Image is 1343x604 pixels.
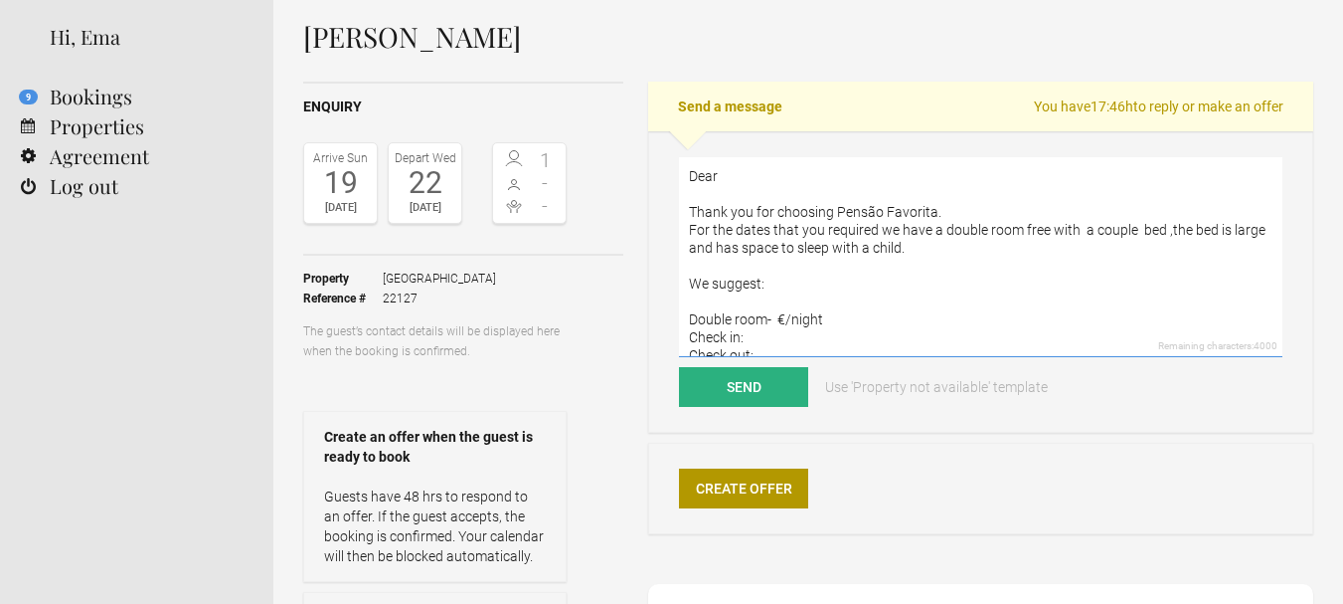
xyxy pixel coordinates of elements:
[394,198,456,218] div: [DATE]
[383,269,496,289] span: [GEOGRAPHIC_DATA]
[303,321,567,361] p: The guest’s contact details will be displayed here when the booking is confirmed.
[394,168,456,198] div: 22
[679,367,808,407] button: Send
[303,22,1313,52] h1: [PERSON_NAME]
[1091,99,1133,114] flynt-countdown: 17:46h
[303,269,383,289] strong: Property
[530,150,562,170] span: 1
[309,198,372,218] div: [DATE]
[50,22,244,52] div: Hi, Ema
[1034,97,1283,116] span: You have to reply or make an offer
[530,196,562,216] span: -
[530,173,562,193] span: -
[303,289,383,308] strong: Reference #
[383,289,496,308] span: 22127
[394,148,456,168] div: Depart Wed
[19,90,38,104] flynt-notification-badge: 9
[648,82,1313,131] h2: Send a message
[303,97,623,117] h2: Enquiry
[324,487,546,566] p: Guests have 48 hrs to respond to an offer. If the guest accepts, the booking is confirmed. Your c...
[679,469,808,508] a: Create Offer
[309,168,372,198] div: 19
[309,148,372,168] div: Arrive Sun
[324,427,546,467] strong: Create an offer when the guest is ready to book
[811,367,1062,407] a: Use 'Property not available' template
